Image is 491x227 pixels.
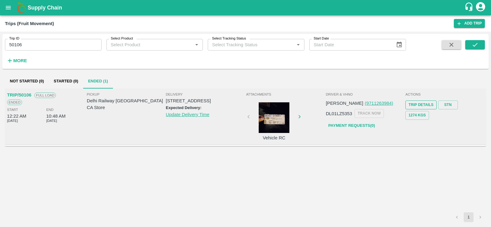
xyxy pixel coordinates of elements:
[309,39,391,51] input: Start Date
[108,41,191,49] input: Select Product
[166,112,209,117] a: Update Delivery Time
[15,2,28,14] img: logo
[7,118,18,123] span: [DATE]
[326,101,363,106] span: [PERSON_NAME]
[438,100,458,109] a: STN
[5,74,49,89] button: Not Started (0)
[365,101,393,106] a: (9711263984)
[193,41,201,49] button: Open
[166,105,201,110] label: Expected Delivery:
[111,36,133,41] label: Select Product
[166,97,245,104] p: [STREET_ADDRESS]
[326,120,377,131] a: Payment Requests(0)
[46,118,57,123] span: [DATE]
[13,58,27,63] strong: More
[7,113,26,119] div: 12:22 AM
[5,55,29,66] button: More
[7,92,31,98] p: TRIP/50106
[28,5,62,11] b: Supply Chain
[5,20,54,28] div: Trips (Fruit Movement)
[246,92,325,97] span: Attachments
[405,111,429,120] button: 1274 Kgs
[87,97,166,111] p: Delhi Railway [GEOGRAPHIC_DATA] CA Store
[251,134,297,141] p: Vehicle RC
[5,39,102,51] input: Enter Trip ID
[212,36,246,41] label: Select Tracking Status
[475,1,486,14] div: account of current user
[87,92,166,97] span: Pickup
[28,3,464,12] a: Supply Chain
[46,113,66,119] div: 10:48 AM
[464,212,474,222] button: page 1
[9,36,19,41] label: Trip ID
[405,100,436,109] a: Trip Details
[405,92,484,97] span: Actions
[294,41,302,49] button: Open
[46,107,54,112] span: End
[326,110,352,117] p: DL01LZ5353
[7,107,18,112] span: Start
[1,1,15,15] button: open drawer
[464,2,475,13] div: customer-support
[326,92,404,97] span: Driver & VHNo
[314,36,329,41] label: Start Date
[34,93,56,98] span: Full Load
[454,19,485,28] a: Add Trip
[49,74,83,89] button: Started (0)
[83,74,113,89] button: Ended (1)
[166,92,245,97] span: Delivery
[393,39,405,51] button: Choose date
[7,100,22,105] span: Ended
[210,41,284,49] input: Select Tracking Status
[451,212,486,222] nav: pagination navigation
